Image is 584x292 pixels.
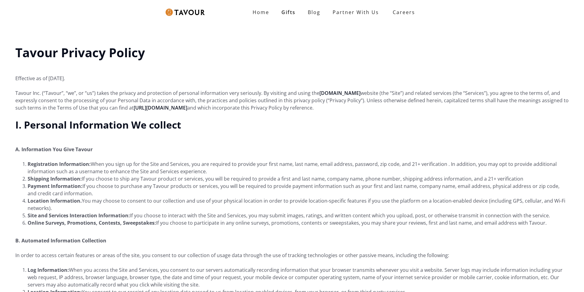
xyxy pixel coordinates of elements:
a: Partner With Us [326,6,385,18]
li: If you choose to interact with the Site and Services, you may submit images, ratings, and written... [28,212,569,219]
strong: Payment Information: [28,183,82,189]
a: Gifts [275,6,302,18]
strong: B. Automated Information Collection [15,237,106,244]
li: If you choose to purchase any Tavour products or services, you will be required to provide paymen... [28,182,569,197]
p: Effective as of [DATE]. [15,67,569,82]
strong: Location Information. [28,197,82,204]
li: When you access the Site and Services, you consent to our servers automatically recording informa... [28,266,569,288]
li: You may choose to consent to our collection and use of your physical location in order to provide... [28,197,569,212]
a: Blog [302,6,326,18]
a: [DOMAIN_NAME] [319,90,361,96]
strong: Log Information: [28,267,69,273]
strong: Careers [393,6,415,18]
strong: Registration Information: [28,161,91,167]
strong: I. Personal Information We collect [15,118,181,131]
strong: Home [253,9,269,16]
strong: Site and Services Interaction Information: [28,212,130,219]
a: Home [246,6,275,18]
p: In order to access certain features or areas of the site, you consent to our collection of usage ... [15,252,569,259]
li: If you choose to participate in any online surveys, promotions, contents or sweepstakes, you may ... [28,219,569,226]
strong: A. Information You Give Tavour [15,146,93,153]
strong: Tavour Privacy Policy [15,44,145,61]
a: Careers [385,4,420,21]
p: Tavour Inc. (“Tavour”, “we”, or “us”) takes the privacy and protection of personal information ve... [15,89,569,111]
strong: Online Surveys, Promotions, Contests, Sweepstakes: [28,219,156,226]
strong: Shipping Information: [28,175,82,182]
a: [URL][DOMAIN_NAME] [134,104,187,111]
li: If you choose to ship any Tavour product or services, you will be required to provide a first and... [28,175,569,182]
li: When you sign up for the Site and Services, you are required to provide your first name, last nam... [28,160,569,175]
